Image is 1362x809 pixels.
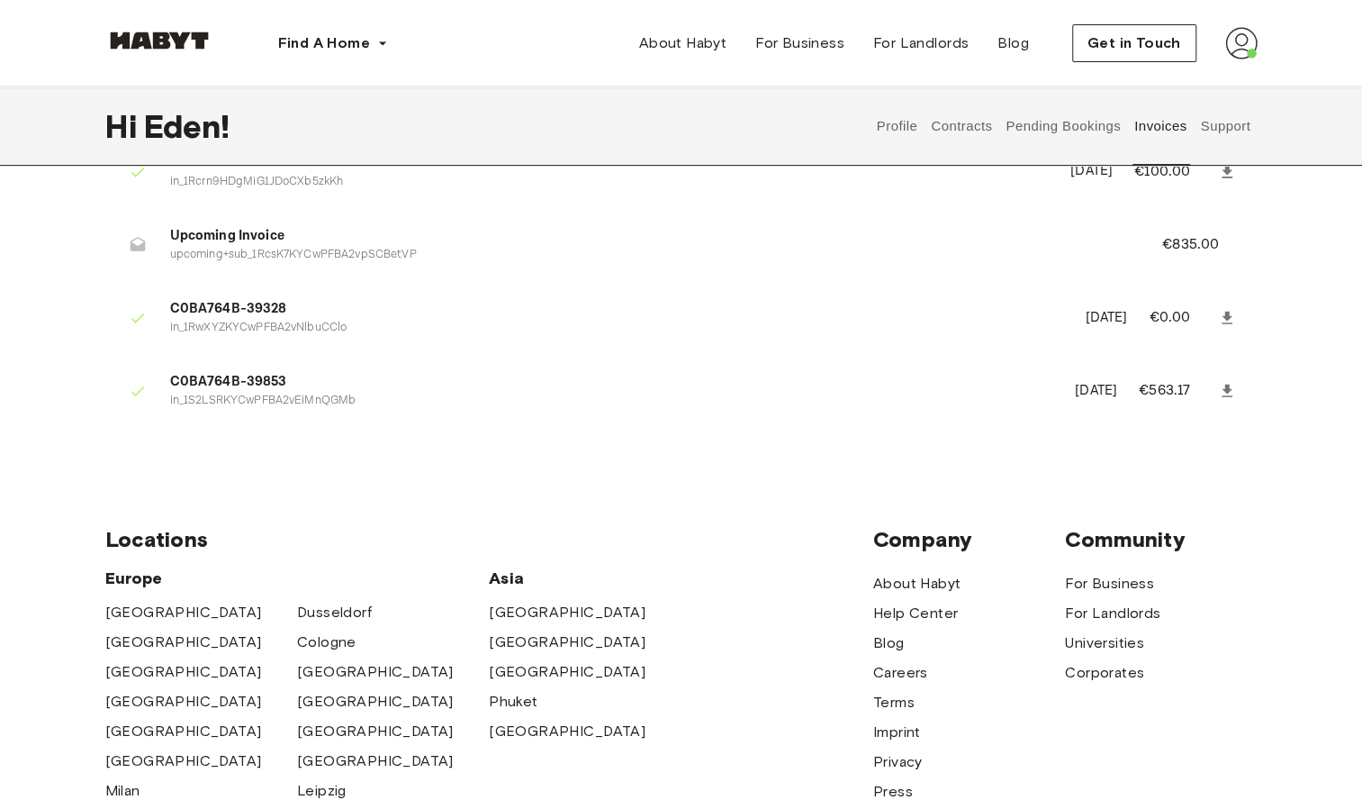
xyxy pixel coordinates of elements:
[297,661,454,683] a: [GEOGRAPHIC_DATA]
[873,603,958,624] a: Help Center
[170,393,1054,410] p: in_1S2LSRKYCwPFBA2vEiMnQGMb
[170,320,1064,337] p: in_1RwXYZKYCwPFBA2vNlbuCClo
[1087,32,1181,54] span: Get in Touch
[1162,234,1243,256] p: €835.00
[983,25,1043,61] a: Blog
[1070,161,1113,182] p: [DATE]
[874,86,920,166] button: Profile
[489,602,645,623] a: [GEOGRAPHIC_DATA]
[105,750,262,772] a: [GEOGRAPHIC_DATA]
[489,632,645,653] a: [GEOGRAPHIC_DATA]
[873,722,921,743] a: Imprint
[997,32,1029,54] span: Blog
[170,299,1064,320] span: C0BA764B-39328
[873,632,905,654] a: Blog
[1134,161,1214,183] p: €100.00
[297,780,347,802] a: Leipzig
[873,662,928,684] a: Careers
[105,721,262,742] a: [GEOGRAPHIC_DATA]
[170,247,1119,264] p: upcoming+sub_1RcsK7KYCwPFBA2vpSCBetVP
[105,32,213,50] img: Habyt
[297,750,454,772] a: [GEOGRAPHIC_DATA]
[170,372,1054,393] span: C0BA764B-39853
[1085,308,1127,329] p: [DATE]
[1075,381,1117,402] p: [DATE]
[489,691,537,713] a: Phuket
[929,86,995,166] button: Contracts
[873,692,915,714] span: Terms
[639,32,726,54] span: About Habyt
[1198,86,1253,166] button: Support
[105,691,262,713] a: [GEOGRAPHIC_DATA]
[489,721,645,742] a: [GEOGRAPHIC_DATA]
[1065,573,1154,595] a: For Business
[873,751,923,773] a: Privacy
[264,25,402,61] button: Find A Home
[105,107,144,145] span: Hi
[144,107,230,145] span: Eden !
[1065,526,1257,553] span: Community
[1065,662,1144,684] a: Corporates
[297,721,454,742] a: [GEOGRAPHIC_DATA]
[170,174,1050,191] p: in_1Rcrn9HDgMiG1JDoCXb5zkKh
[625,25,741,61] a: About Habyt
[873,32,969,54] span: For Landlords
[278,32,370,54] span: Find A Home
[297,691,454,713] a: [GEOGRAPHIC_DATA]
[1004,86,1123,166] button: Pending Bookings
[1139,380,1214,402] p: €563.17
[1065,632,1144,654] a: Universities
[105,632,262,653] a: [GEOGRAPHIC_DATA]
[1132,86,1188,166] button: Invoices
[1149,307,1213,329] p: €0.00
[297,632,356,653] a: Cologne
[105,602,262,623] a: [GEOGRAPHIC_DATA]
[741,25,859,61] a: For Business
[1065,603,1160,624] a: For Landlords
[1225,27,1258,59] img: avatar
[870,86,1257,166] div: user profile tabs
[873,573,961,595] a: About Habyt
[489,568,681,589] span: Asia
[105,568,490,589] span: Europe
[105,661,262,683] a: [GEOGRAPHIC_DATA]
[297,602,372,623] a: Dusseldorf
[873,781,913,803] a: Press
[105,526,873,553] span: Locations
[755,32,844,54] span: For Business
[873,526,1065,553] span: Company
[170,226,1119,247] span: Upcoming Invoice
[105,780,140,802] a: Milan
[1072,24,1196,62] button: Get in Touch
[489,661,645,683] a: [GEOGRAPHIC_DATA]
